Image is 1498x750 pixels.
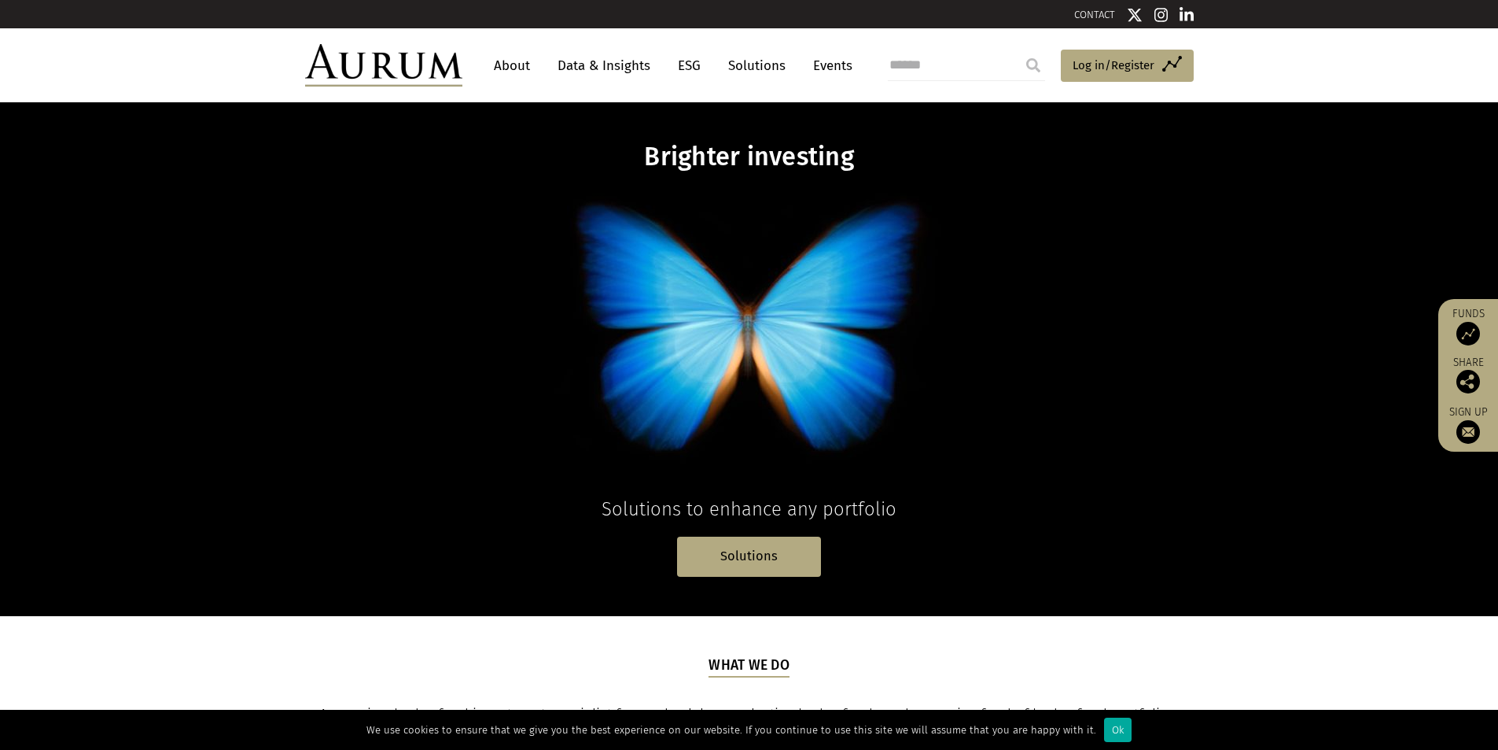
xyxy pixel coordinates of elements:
[805,51,852,80] a: Events
[677,537,821,577] a: Solutions
[305,44,462,87] img: Aurum
[319,706,1179,747] span: Aurum is a hedge fund investment specialist focused solely on selecting hedge funds and managing ...
[446,142,1053,172] h1: Brighter investing
[1446,405,1490,444] a: Sign up
[709,656,789,678] h5: What we do
[1456,370,1480,393] img: Share this post
[1456,420,1480,444] img: Sign up to our newsletter
[1446,307,1490,345] a: Funds
[486,51,538,80] a: About
[1456,322,1480,345] img: Access Funds
[1154,7,1169,23] img: Instagram icon
[1073,56,1154,75] span: Log in/Register
[1074,9,1115,20] a: CONTACT
[1061,50,1194,83] a: Log in/Register
[720,51,793,80] a: Solutions
[1104,718,1132,742] div: Ok
[1018,50,1049,81] input: Submit
[550,51,658,80] a: Data & Insights
[602,498,896,520] span: Solutions to enhance any portfolio
[1127,7,1143,23] img: Twitter icon
[1446,357,1490,393] div: Share
[1180,7,1194,23] img: Linkedin icon
[670,51,709,80] a: ESG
